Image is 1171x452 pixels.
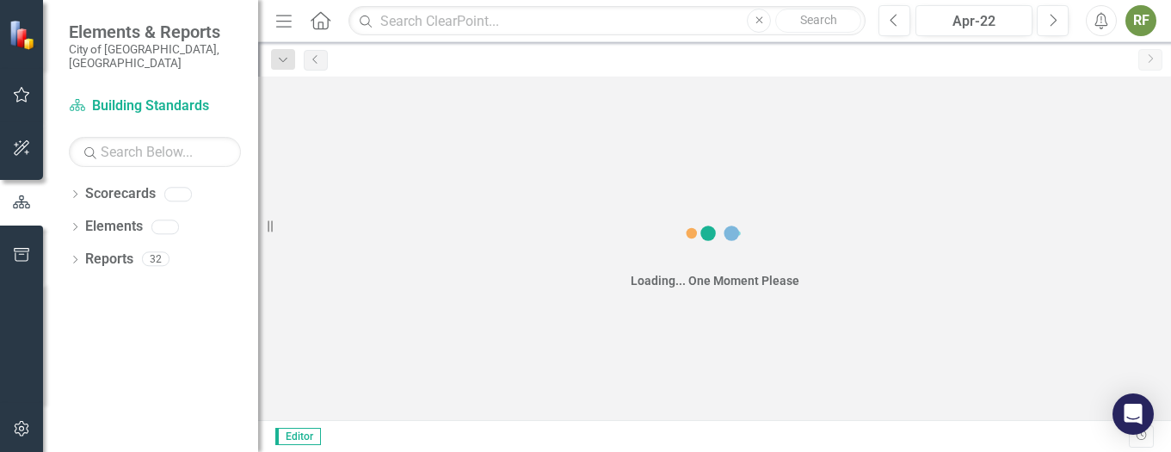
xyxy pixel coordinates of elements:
[85,184,156,204] a: Scorecards
[1112,393,1154,435] div: Open Intercom Messenger
[69,22,241,42] span: Elements & Reports
[800,13,837,27] span: Search
[69,137,241,167] input: Search Below...
[85,217,143,237] a: Elements
[275,428,321,445] span: Editor
[69,42,241,71] small: City of [GEOGRAPHIC_DATA], [GEOGRAPHIC_DATA]
[348,6,866,36] input: Search ClearPoint...
[921,11,1026,32] div: Apr-22
[142,252,169,267] div: 32
[915,5,1032,36] button: Apr-22
[85,250,133,269] a: Reports
[1125,5,1156,36] button: RF
[69,96,241,116] a: Building Standards
[775,9,861,33] button: Search
[631,272,799,289] div: Loading... One Moment Please
[9,19,39,49] img: ClearPoint Strategy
